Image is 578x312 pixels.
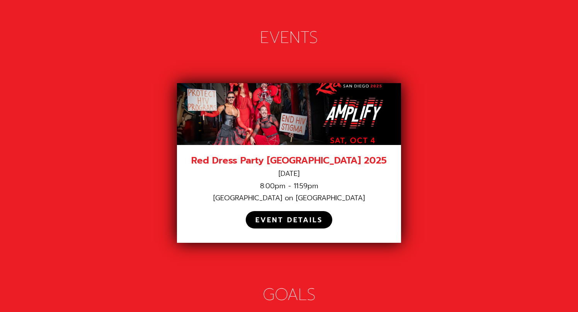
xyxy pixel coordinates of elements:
div: 8:00pm - 11:59pm [187,182,391,191]
div: GOALS [49,284,529,305]
div: Red Dress Party [GEOGRAPHIC_DATA] 2025 [187,155,391,167]
div: EVENT DETAILS [255,216,323,225]
a: Red Dress Party [GEOGRAPHIC_DATA] 2025[DATE]8:00pm - 11:59pm[GEOGRAPHIC_DATA] on [GEOGRAPHIC_DATA... [177,83,401,243]
div: EVENTS [49,27,529,48]
div: [GEOGRAPHIC_DATA] on [GEOGRAPHIC_DATA] [187,194,391,203]
div: [DATE] [187,169,391,178]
